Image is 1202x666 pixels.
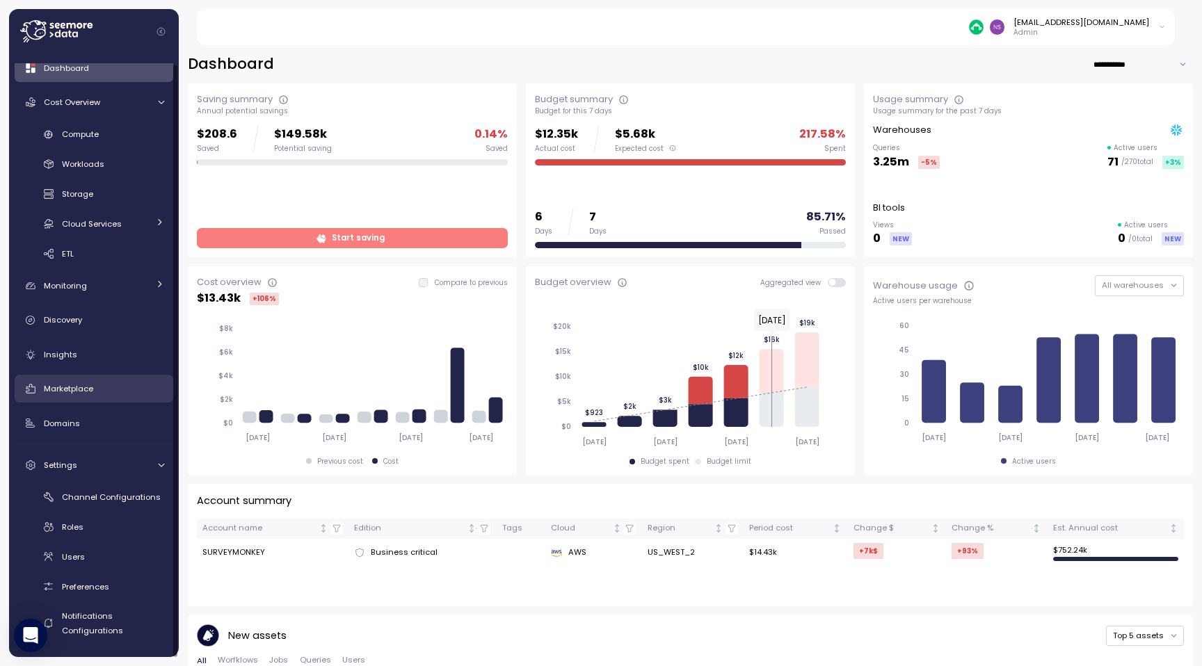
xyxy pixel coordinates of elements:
[44,418,80,429] span: Domains
[44,314,82,325] span: Discovery
[918,156,940,169] div: -5 %
[15,242,173,265] a: ETL
[44,349,77,360] span: Insights
[62,521,83,533] span: Roles
[535,92,613,106] div: Budget summary
[832,523,842,533] div: Not sorted
[904,419,909,428] tspan: 0
[653,437,678,446] tspan: [DATE]
[535,208,552,227] p: 6
[589,227,607,236] div: Days
[1013,28,1149,38] p: Admin
[1124,220,1168,230] p: Active users
[383,457,399,466] div: Cost
[952,543,984,559] div: +93 %
[44,383,93,394] span: Marketplace
[873,201,905,215] p: BI tools
[806,208,846,227] p: 85.71 %
[274,144,332,154] div: Potential saving
[62,610,123,635] span: Notifications Configurations
[62,159,104,170] span: Workloads
[502,522,540,535] div: Tags
[553,322,571,331] tspan: $20k
[535,106,846,116] div: Budget for this 7 days
[854,522,929,535] div: Change $
[641,457,689,466] div: Budget spent
[62,129,99,140] span: Compute
[1121,157,1153,167] p: / 270 total
[999,433,1023,442] tspan: [DATE]
[692,363,708,372] tspan: $10k
[300,656,331,664] span: Queries
[744,519,848,539] th: Period costNot sorted
[641,519,743,539] th: RegionNot sorted
[15,307,173,334] a: Discovery
[323,433,347,442] tspan: [DATE]
[545,519,641,539] th: CloudNot sorted
[44,97,100,108] span: Cost Overview
[15,183,173,206] a: Storage
[202,522,316,535] div: Account name
[799,125,846,144] p: 217.58 %
[15,575,173,598] a: Preferences
[763,335,779,344] tspan: $16k
[1102,279,1164,291] span: All warehouses
[197,657,207,665] span: All
[62,188,93,200] span: Storage
[348,519,497,539] th: EditionNot sorted
[197,92,273,106] div: Saving summary
[1032,523,1041,533] div: Not sorted
[1107,153,1119,172] p: 71
[1146,433,1170,442] tspan: [DATE]
[1095,275,1184,295] button: All warehouses
[197,106,508,116] div: Annual potential savings
[990,19,1004,34] img: d8f3371d50c36e321b0eb15bc94ec64c
[371,546,438,559] span: Business critical
[901,394,909,403] tspan: 15
[218,656,258,664] span: Worfklows
[1075,433,1100,442] tspan: [DATE]
[15,54,173,82] a: Dashboard
[931,523,940,533] div: Not sorted
[952,522,1029,535] div: Change %
[486,144,508,154] div: Saved
[250,293,279,305] div: +106 %
[44,460,77,471] span: Settings
[899,321,909,330] tspan: 60
[922,433,946,442] tspan: [DATE]
[555,347,571,356] tspan: $15k
[707,457,751,466] div: Budget limit
[15,341,173,368] a: Insights
[219,348,233,357] tspan: $6k
[197,539,348,567] td: SURVEYMONKEY
[728,351,744,360] tspan: $12k
[615,125,677,144] p: $5.68k
[873,229,881,248] p: 0
[1169,523,1178,533] div: Not sorted
[220,395,233,404] tspan: $2k
[555,372,571,381] tspan: $10k
[873,143,940,153] p: Queries
[470,433,494,442] tspan: [DATE]
[582,437,607,446] tspan: [DATE]
[873,92,948,106] div: Usage summary
[1118,229,1125,248] p: 0
[14,619,47,652] div: Open Intercom Messenger
[589,208,607,227] p: 7
[1047,519,1184,539] th: Est. Annual costNot sorted
[969,19,984,34] img: 687cba7b7af778e9efcde14e.PNG
[62,248,74,259] span: ETL
[197,125,237,144] p: $208.6
[188,54,274,74] h2: Dashboard
[228,628,287,644] p: New assets
[658,396,671,405] tspan: $3k
[1012,457,1056,466] div: Active users
[15,605,173,642] a: Notifications Configurations
[15,375,173,403] a: Marketplace
[62,551,85,562] span: Users
[873,106,1184,116] div: Usage summary for the past 7 days
[900,370,909,379] tspan: 30
[724,437,748,446] tspan: [DATE]
[435,278,508,288] p: Compare to previous
[551,522,610,535] div: Cloud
